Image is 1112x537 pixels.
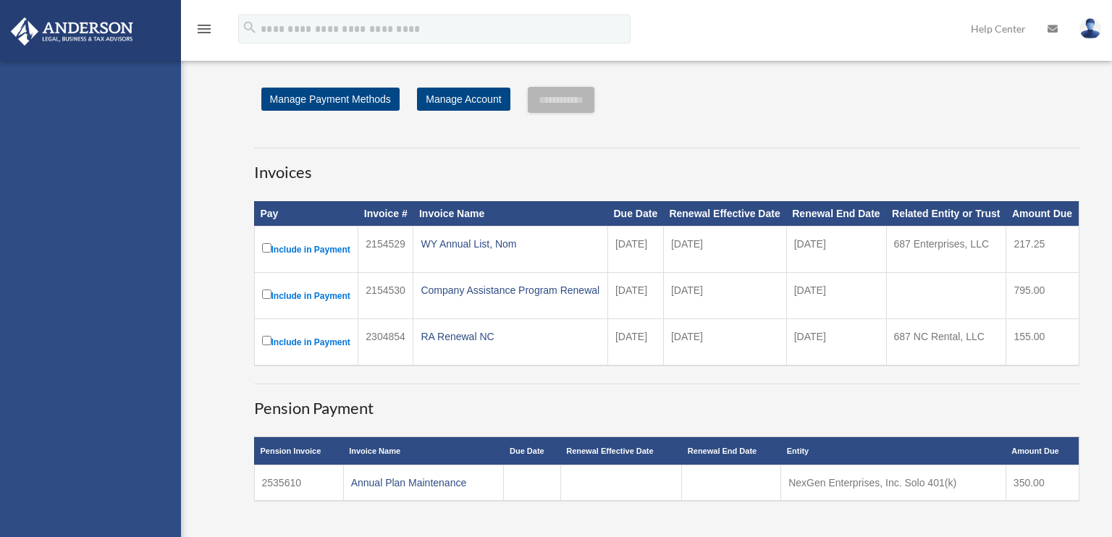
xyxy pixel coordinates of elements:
td: 2535610 [254,465,343,502]
div: WY Annual List, Nom [421,234,600,254]
td: [DATE] [786,272,886,318]
input: Include in Payment [262,336,271,345]
td: [DATE] [663,272,786,318]
td: 687 Enterprises, LLC [886,226,1006,272]
td: 2304854 [358,318,413,365]
td: 795.00 [1006,272,1079,318]
th: Invoice Name [343,437,504,465]
th: Renewal Effective Date [560,437,682,465]
a: Annual Plan Maintenance [351,477,467,489]
td: NexGen Enterprises, Inc. Solo 401(k) [781,465,1006,502]
th: Pay [254,201,358,226]
td: 217.25 [1006,226,1079,272]
label: Include in Payment [262,287,351,305]
th: Due Date [504,437,560,465]
td: [DATE] [607,272,663,318]
th: Renewal End Date [682,437,781,465]
h3: Pension Payment [254,384,1079,420]
td: [DATE] [786,226,886,272]
a: Manage Payment Methods [261,88,400,111]
th: Due Date [607,201,663,226]
td: 350.00 [1006,465,1079,502]
th: Invoice # [358,201,413,226]
a: Manage Account [417,88,510,111]
td: 2154530 [358,272,413,318]
td: 2154529 [358,226,413,272]
td: [DATE] [607,226,663,272]
td: [DATE] [663,318,786,365]
th: Amount Due [1006,437,1079,465]
label: Include in Payment [262,240,351,258]
th: Related Entity or Trust [886,201,1006,226]
input: Include in Payment [262,243,271,253]
td: 155.00 [1006,318,1079,365]
img: Anderson Advisors Platinum Portal [7,17,138,46]
label: Include in Payment [262,333,351,351]
i: menu [195,20,213,38]
a: menu [195,25,213,38]
img: User Pic [1079,18,1101,39]
td: [DATE] [786,318,886,365]
i: search [242,20,258,35]
th: Renewal Effective Date [663,201,786,226]
td: [DATE] [663,226,786,272]
th: Entity [781,437,1006,465]
th: Renewal End Date [786,201,886,226]
td: 687 NC Rental, LLC [886,318,1006,365]
td: [DATE] [607,318,663,365]
th: Amount Due [1006,201,1079,226]
div: Company Assistance Program Renewal [421,280,600,300]
th: Pension Invoice [254,437,343,465]
input: Include in Payment [262,289,271,299]
div: RA Renewal NC [421,326,600,347]
h3: Invoices [254,148,1079,184]
th: Invoice Name [413,201,608,226]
